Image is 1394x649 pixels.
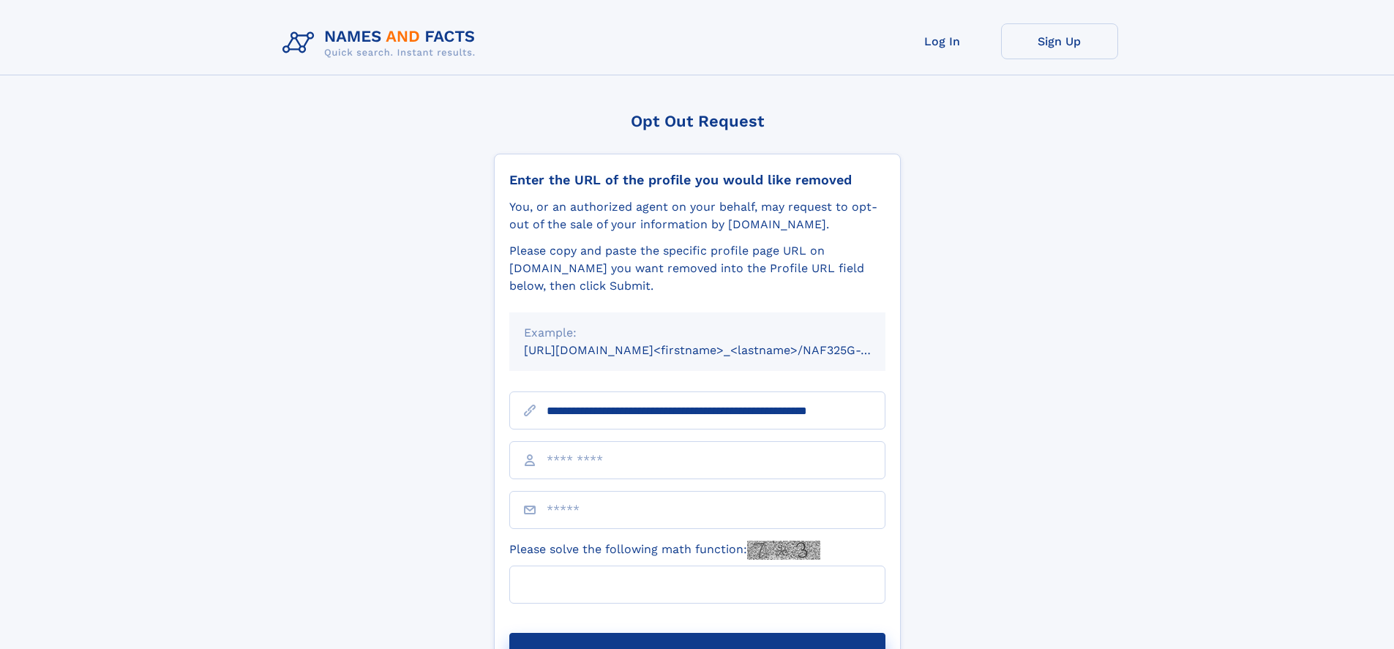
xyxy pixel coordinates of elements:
[509,242,885,295] div: Please copy and paste the specific profile page URL on [DOMAIN_NAME] you want removed into the Pr...
[509,541,820,560] label: Please solve the following math function:
[277,23,487,63] img: Logo Names and Facts
[494,112,901,130] div: Opt Out Request
[509,198,885,233] div: You, or an authorized agent on your behalf, may request to opt-out of the sale of your informatio...
[524,343,913,357] small: [URL][DOMAIN_NAME]<firstname>_<lastname>/NAF325G-xxxxxxxx
[1001,23,1118,59] a: Sign Up
[524,324,871,342] div: Example:
[509,172,885,188] div: Enter the URL of the profile you would like removed
[884,23,1001,59] a: Log In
